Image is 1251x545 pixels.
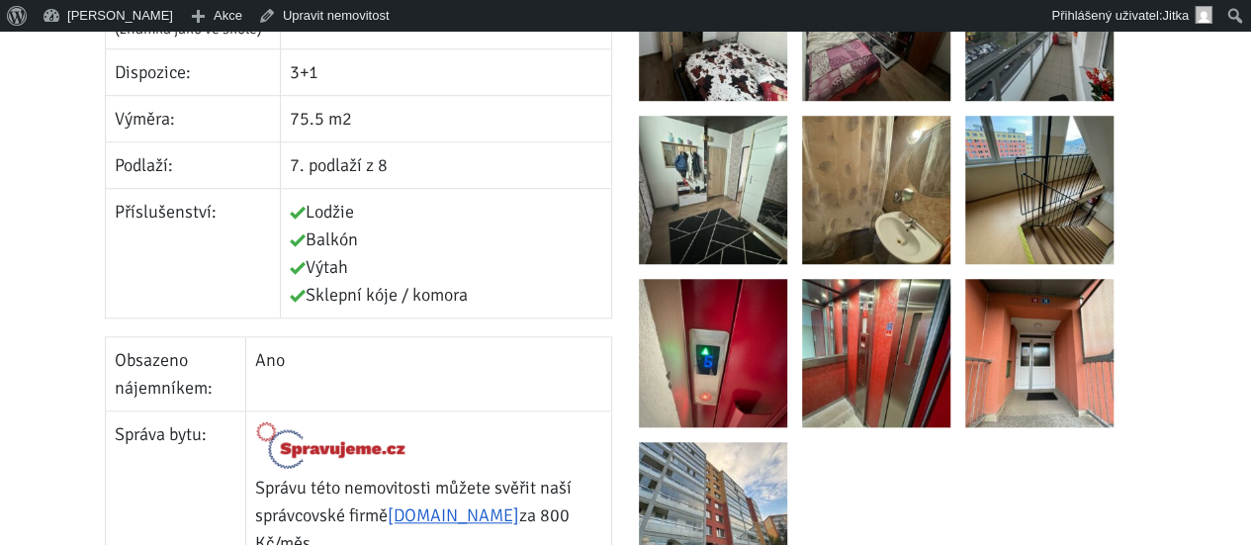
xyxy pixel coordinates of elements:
td: Lodžie Balkón Výtah Sklepní kóje / komora [280,188,611,318]
td: Výměra: [106,95,281,141]
a: [DOMAIN_NAME] [388,504,519,526]
td: Podlaží: [106,141,281,188]
td: 3+1 [280,48,611,95]
td: Ano [246,336,612,410]
span: Jitka [1162,8,1189,23]
td: Příslušenství: [106,188,281,318]
td: 75.5 m2 [280,95,611,141]
td: Dispozice: [106,48,281,95]
td: 7. podlaží z 8 [280,141,611,188]
td: Obsazeno nájemníkem: [106,336,246,410]
img: Logo Spravujeme.cz [255,420,406,470]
